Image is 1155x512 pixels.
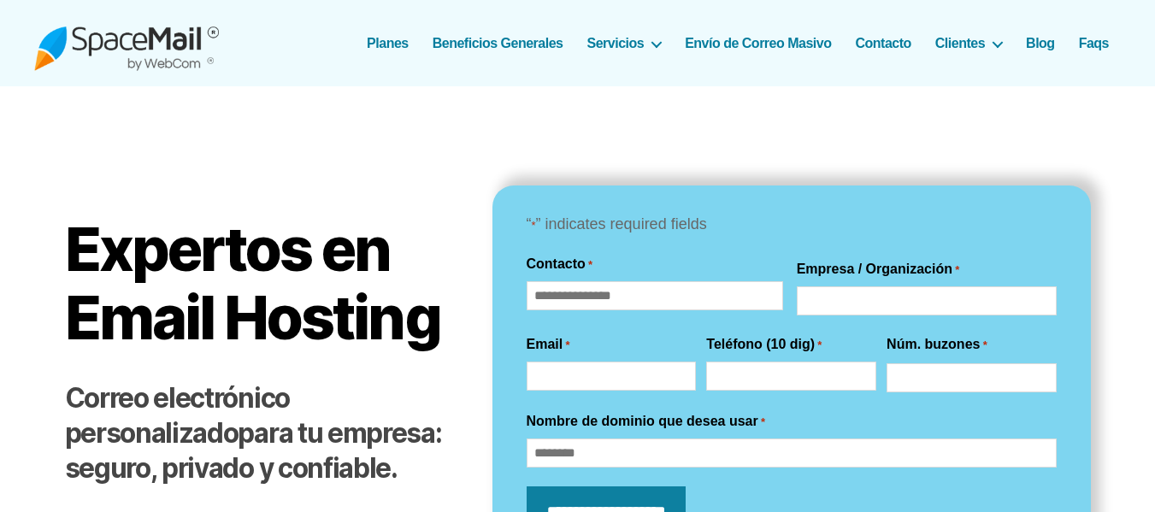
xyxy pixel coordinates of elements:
[65,381,458,486] h2: para tu empresa: seguro, privado y confiable.
[65,381,290,450] strong: Correo electrónico personalizado
[433,35,563,51] a: Beneficios Generales
[855,35,910,51] a: Contacto
[65,215,458,351] h1: Expertos en Email Hosting
[367,35,409,51] a: Planes
[685,35,831,51] a: Envío de Correo Masivo
[34,15,219,71] img: Spacemail
[587,35,662,51] a: Servicios
[887,334,987,355] label: Núm. buzones
[706,334,822,355] label: Teléfono (10 dig)
[527,254,593,274] legend: Contacto
[1079,35,1109,51] a: Faqs
[527,411,765,432] label: Nombre de dominio que desea usar
[797,259,960,280] label: Empresa / Organización
[527,334,570,355] label: Email
[527,211,1057,238] p: “ ” indicates required fields
[935,35,1002,51] a: Clientes
[1026,35,1055,51] a: Blog
[376,35,1121,51] nav: Horizontal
